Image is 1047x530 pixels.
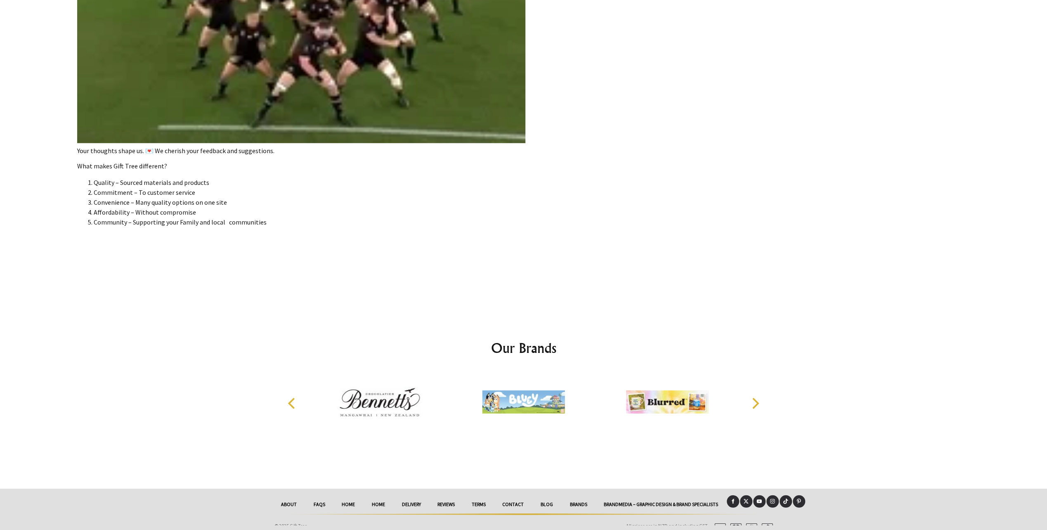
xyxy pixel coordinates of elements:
[279,338,768,358] h2: Our Brands
[793,495,805,508] a: Pinterest
[94,217,525,227] li: Community – Supporting your Family and local communities
[561,495,596,513] a: Brands
[494,495,532,513] a: Contact
[746,394,764,412] button: Next
[94,187,525,197] li: Commitment – To customer service
[333,495,364,513] a: HOME
[94,177,525,187] li: Quality – Sourced materials and products
[766,495,779,508] a: Instagram
[532,495,562,513] a: Blog
[305,495,333,513] a: FAQs
[463,495,494,513] a: Terms
[338,371,421,433] img: Bennetts Chocolates
[284,394,302,412] button: Previous
[273,495,305,513] a: About
[626,371,709,433] img: Blurred
[393,495,429,513] a: delivery
[596,495,727,513] a: Brandmedia – Graphic Design & Brand Specialists
[274,523,308,529] span: © 2025 Gift Tree.
[94,197,525,207] li: Convenience – Many quality options on one site
[740,495,752,508] a: X (Twitter)
[94,207,525,217] li: Affordability – Without compromise
[482,371,565,433] img: Bluey
[429,495,463,513] a: reviews
[780,495,792,508] a: Tiktok
[626,523,709,529] span: All prices are in NZD and including GST.
[363,495,393,513] a: HOME
[753,495,766,508] a: Youtube
[727,495,739,508] a: Facebook
[77,161,525,171] p: What makes Gift Tree different?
